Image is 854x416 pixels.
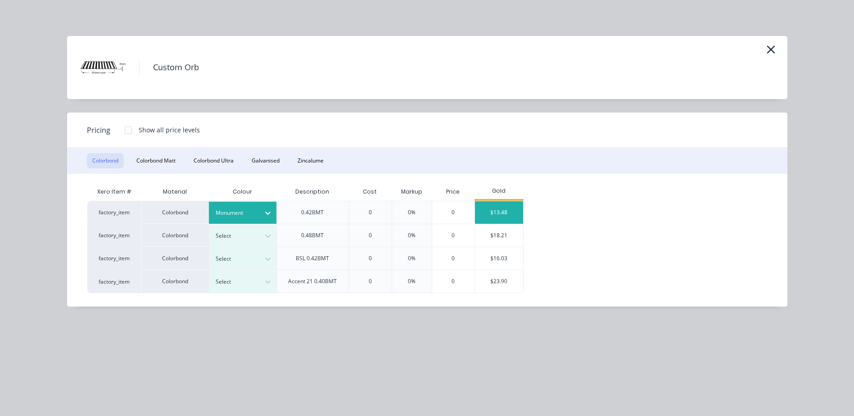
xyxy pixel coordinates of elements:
[87,224,141,247] div: factory_item
[392,183,432,201] div: Markup
[408,231,416,240] div: 0%
[408,208,416,217] div: 0%
[432,224,475,247] div: 0
[81,45,126,90] img: Custom Orb
[141,247,209,270] div: Colorbond
[475,270,523,293] div: $23.90
[139,59,212,76] h4: Custom Orb
[87,125,110,136] span: Pricing
[348,183,392,201] div: Cost
[301,208,324,217] div: 0.42BMT
[288,181,336,203] div: Description
[188,153,239,168] button: Colorbond Ultra
[432,247,475,270] div: 0
[209,183,276,201] div: Colour
[475,201,523,224] div: $13.48
[139,125,200,135] div: Show all price levels
[369,231,372,240] div: 0
[141,183,209,201] div: Material
[141,270,209,293] div: Colorbond
[292,153,329,168] button: Zincalume
[474,187,524,195] div: Gold
[301,231,324,240] div: 0.48BMT
[432,270,475,293] div: 0
[432,201,475,224] div: 0
[288,277,337,285] div: Accent 21 0.40BMT
[296,254,329,262] div: BSL 0.42BMT
[87,153,124,168] button: Colorbond
[475,224,523,247] div: $18.21
[131,153,181,168] button: Colorbond Matt
[87,270,141,293] div: factory_item
[246,153,285,168] button: Galvanised
[475,247,523,270] div: $16.03
[87,247,141,270] div: factory_item
[369,208,372,217] div: 0
[408,254,416,262] div: 0%
[141,201,209,224] div: Colorbond
[369,254,372,262] div: 0
[432,183,475,201] div: Price
[87,201,141,224] div: factory_item
[87,183,141,201] div: Xero Item #
[369,277,372,285] div: 0
[408,277,416,285] div: 0%
[141,224,209,247] div: Colorbond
